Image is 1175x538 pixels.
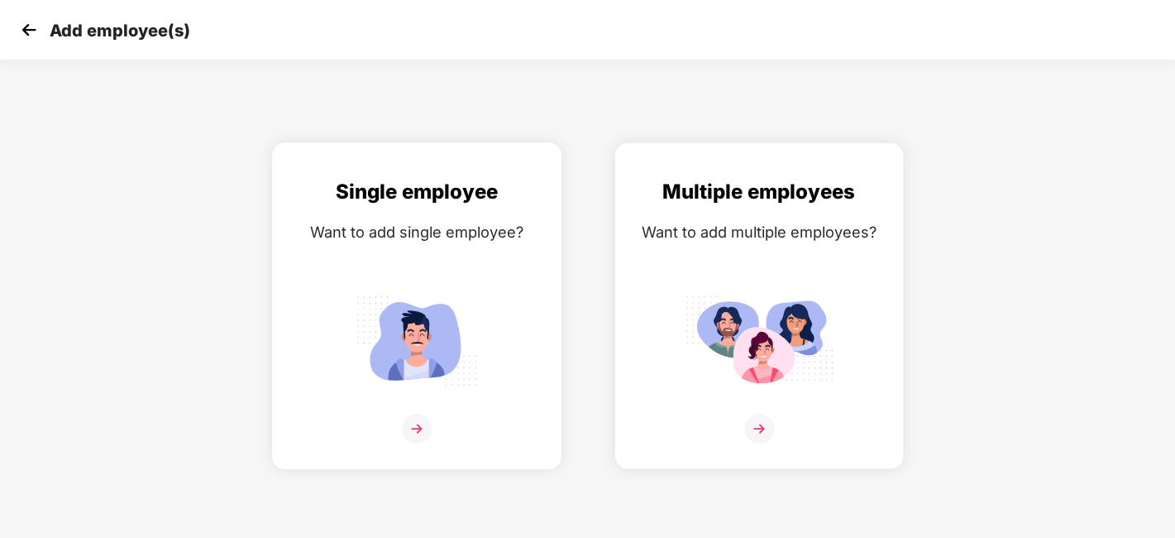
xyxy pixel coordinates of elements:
div: Single employee [289,176,544,208]
img: svg+xml;base64,PHN2ZyB4bWxucz0iaHR0cDovL3d3dy53My5vcmcvMjAwMC9zdmciIHdpZHRoPSIzNiIgaGVpZ2h0PSIzNi... [744,414,774,444]
div: Multiple employees [632,176,886,208]
img: svg+xml;base64,PHN2ZyB4bWxucz0iaHR0cDovL3d3dy53My5vcmcvMjAwMC9zdmciIGlkPSJTaW5nbGVfZW1wbG95ZWUiIH... [342,289,491,392]
div: Want to add multiple employees? [632,220,886,244]
img: svg+xml;base64,PHN2ZyB4bWxucz0iaHR0cDovL3d3dy53My5vcmcvMjAwMC9zdmciIHdpZHRoPSIzNiIgaGVpZ2h0PSIzNi... [402,414,432,444]
img: svg+xml;base64,PHN2ZyB4bWxucz0iaHR0cDovL3d3dy53My5vcmcvMjAwMC9zdmciIHdpZHRoPSIzMCIgaGVpZ2h0PSIzMC... [17,17,41,42]
div: Want to add single employee? [289,220,544,244]
p: Add employee(s) [50,21,190,41]
img: svg+xml;base64,PHN2ZyB4bWxucz0iaHR0cDovL3d3dy53My5vcmcvMjAwMC9zdmciIGlkPSJNdWx0aXBsZV9lbXBsb3llZS... [685,289,833,392]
